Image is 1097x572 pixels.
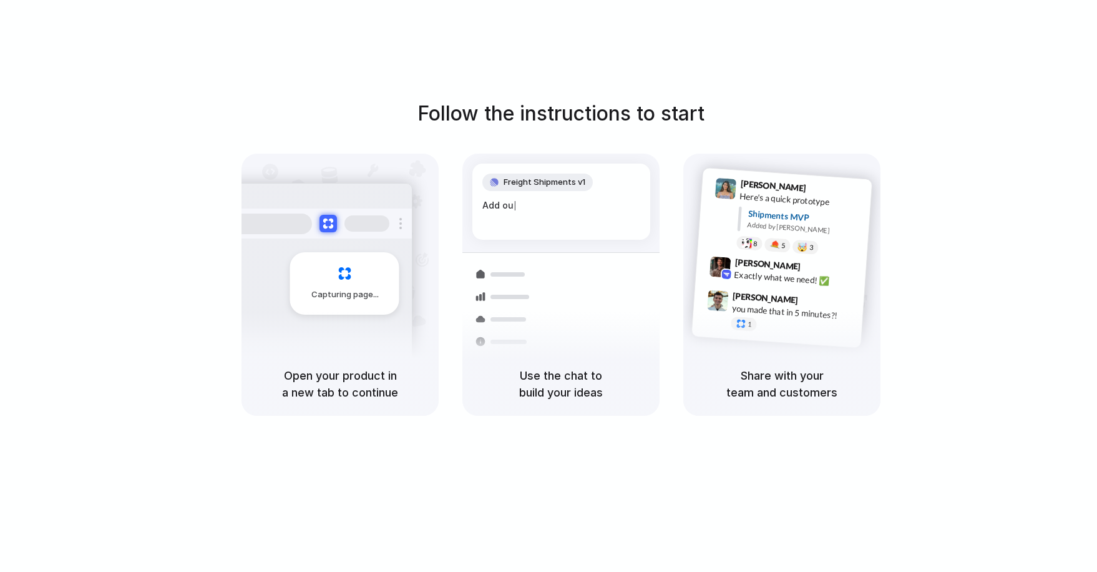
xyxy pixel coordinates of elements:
[311,288,381,301] span: Capturing page
[482,199,640,212] div: Add ou
[781,242,786,249] span: 5
[810,183,836,198] span: 9:41 AM
[417,99,705,129] h1: Follow the instructions to start
[734,269,859,290] div: Exactly what we need! ✅
[809,244,814,251] span: 3
[256,367,424,401] h5: Open your product in a new tab to continue
[698,367,865,401] h5: Share with your team and customers
[748,207,863,228] div: Shipments MVP
[739,190,864,211] div: Here's a quick prototype
[804,262,830,277] span: 9:42 AM
[748,321,752,328] span: 1
[747,220,862,238] div: Added by [PERSON_NAME]
[504,176,585,189] span: Freight Shipments v1
[753,240,758,247] span: 8
[514,200,517,210] span: |
[734,255,801,274] span: [PERSON_NAME]
[731,302,856,323] div: you made that in 5 minutes?!
[740,177,806,195] span: [PERSON_NAME]
[802,295,827,310] span: 9:47 AM
[733,289,799,307] span: [PERSON_NAME]
[797,242,808,252] div: 🤯
[477,367,645,401] h5: Use the chat to build your ideas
